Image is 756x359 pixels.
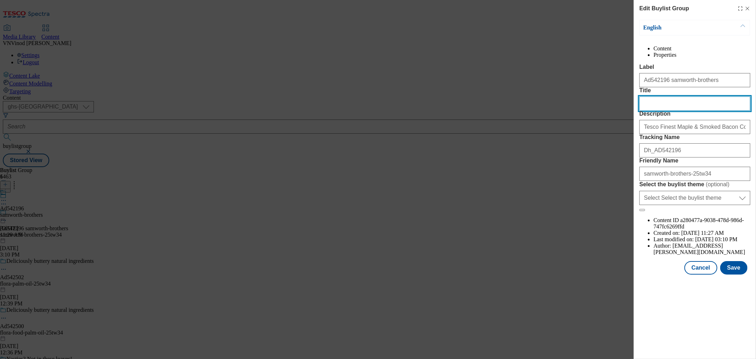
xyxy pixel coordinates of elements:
[654,230,750,236] li: Created on:
[684,261,717,275] button: Cancel
[695,236,738,242] span: [DATE] 03:10 PM
[720,261,747,275] button: Save
[654,52,750,58] li: Properties
[654,243,750,255] li: Author:
[706,181,730,187] span: ( optional )
[639,73,750,87] input: Enter Label
[639,4,689,13] h4: Edit Buylist Group
[654,45,750,52] li: Content
[639,167,750,181] input: Enter Friendly Name
[639,111,750,117] label: Description
[639,96,750,111] input: Enter Title
[654,217,744,230] span: a280477a-9038-478d-986d-747fc6269ffd
[639,134,750,140] label: Tracking Name
[681,230,724,236] span: [DATE] 11:27 AM
[654,243,745,255] span: [EMAIL_ADDRESS][PERSON_NAME][DOMAIN_NAME]
[639,181,750,188] label: Select the buylist theme
[643,24,718,31] p: English
[639,64,750,70] label: Label
[639,120,750,134] input: Enter Description
[654,236,750,243] li: Last modified on:
[639,143,750,158] input: Enter Tracking Name
[639,87,750,94] label: Title
[639,158,750,164] label: Friendly Name
[654,217,750,230] li: Content ID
